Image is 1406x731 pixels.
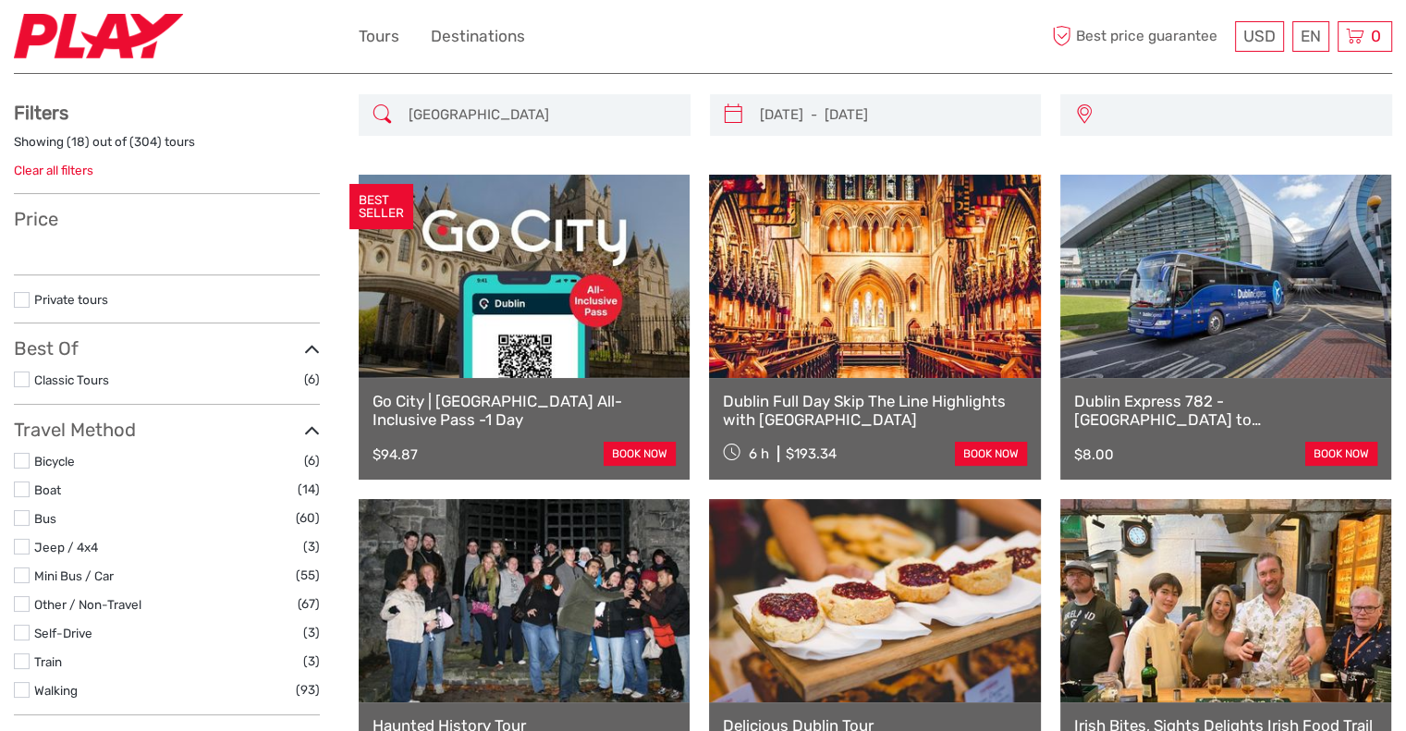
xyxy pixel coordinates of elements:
[431,23,525,50] a: Destinations
[298,479,320,500] span: (14)
[296,507,320,529] span: (60)
[304,450,320,471] span: (6)
[296,679,320,701] span: (93)
[303,622,320,643] span: (3)
[349,184,413,230] div: BEST SELLER
[1305,442,1377,466] a: book now
[1074,446,1114,463] div: $8.00
[373,392,676,430] a: Go City | [GEOGRAPHIC_DATA] All-Inclusive Pass -1 Day
[752,99,1033,131] input: SELECT DATES
[1368,27,1384,45] span: 0
[34,568,114,583] a: Mini Bus / Car
[34,372,109,387] a: Classic Tours
[14,14,183,59] img: 2467-7e1744d7-2434-4362-8842-68c566c31c52_logo_small.jpg
[1292,21,1329,52] div: EN
[34,482,61,497] a: Boat
[373,446,418,463] div: $94.87
[723,392,1026,430] a: Dublin Full Day Skip The Line Highlights with [GEOGRAPHIC_DATA]
[34,540,98,554] a: Jeep / 4x4
[359,23,399,50] a: Tours
[749,445,769,462] span: 6 h
[1074,392,1377,430] a: Dublin Express 782 - [GEOGRAPHIC_DATA] to [GEOGRAPHIC_DATA] - Single Ticket
[14,419,320,441] h3: Travel Method
[786,445,837,462] div: $193.34
[14,208,320,230] h3: Price
[303,651,320,672] span: (3)
[303,536,320,557] span: (3)
[14,337,320,359] h3: Best Of
[34,511,56,526] a: Bus
[34,626,92,640] a: Self-Drive
[34,683,78,698] a: Walking
[14,133,320,162] div: Showing ( ) out of ( ) tours
[34,292,108,307] a: Private tours
[134,133,157,151] label: 304
[298,593,320,615] span: (67)
[14,163,93,177] a: Clear all filters
[401,99,681,131] input: SEARCH
[304,369,320,390] span: (6)
[34,454,75,469] a: Bicycle
[955,442,1027,466] a: book now
[71,133,85,151] label: 18
[296,565,320,586] span: (55)
[1243,27,1276,45] span: USD
[34,597,141,612] a: Other / Non-Travel
[604,442,676,466] a: book now
[1047,21,1230,52] span: Best price guarantee
[34,654,62,669] a: Train
[14,102,68,124] strong: Filters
